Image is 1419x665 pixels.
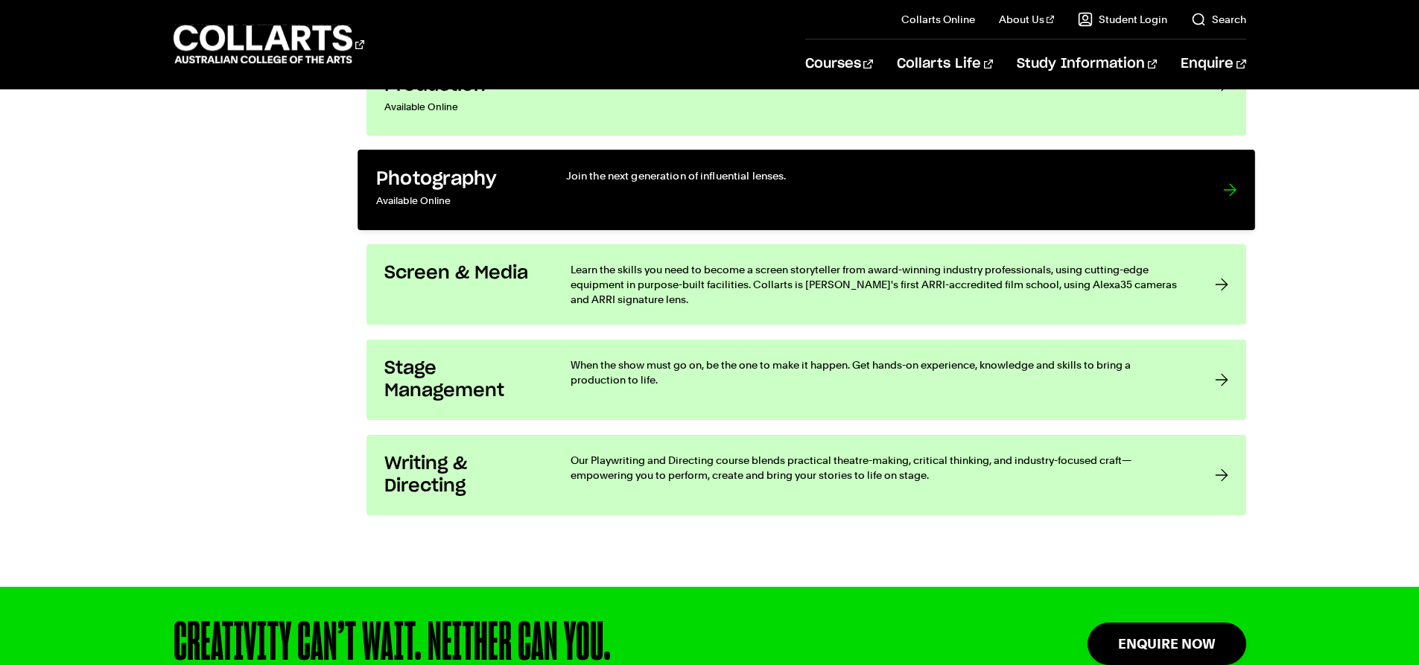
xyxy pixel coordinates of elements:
a: Collarts Life [897,39,993,89]
div: Go to homepage [174,23,364,66]
p: Learn the skills you need to become a screen storyteller from award-winning industry professional... [571,262,1185,307]
a: Search [1191,12,1246,27]
a: Enquire [1181,39,1245,89]
p: Join the next generation of influential lenses. [565,168,1192,183]
a: Collarts Online [901,12,975,27]
a: Stage Management When the show must go on, be the one to make it happen. Get hands-on experience,... [366,340,1246,420]
p: Available Online [375,191,535,212]
p: When the show must go on, be the one to make it happen. Get hands-on experience, knowledge and sk... [571,357,1185,387]
a: Student Login [1078,12,1167,27]
h3: Writing & Directing [384,453,541,497]
p: Available Online [384,97,541,118]
a: Courses [805,39,873,89]
a: Photography Available Online Join the next generation of influential lenses. [358,150,1255,230]
a: Study Information [1017,39,1157,89]
a: Writing & Directing Our Playwriting and Directing course blends practical theatre-making, critica... [366,435,1246,515]
h3: Photography [375,168,535,191]
a: Screen & Media Learn the skills you need to become a screen storyteller from award-winning indust... [366,244,1246,325]
h3: Stage Management [384,357,541,402]
h3: Screen & Media [384,262,541,284]
a: About Us [999,12,1054,27]
p: Our Playwriting and Directing course blends practical theatre-making, critical thinking, and indu... [571,453,1185,483]
a: Enquire Now [1088,623,1246,665]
